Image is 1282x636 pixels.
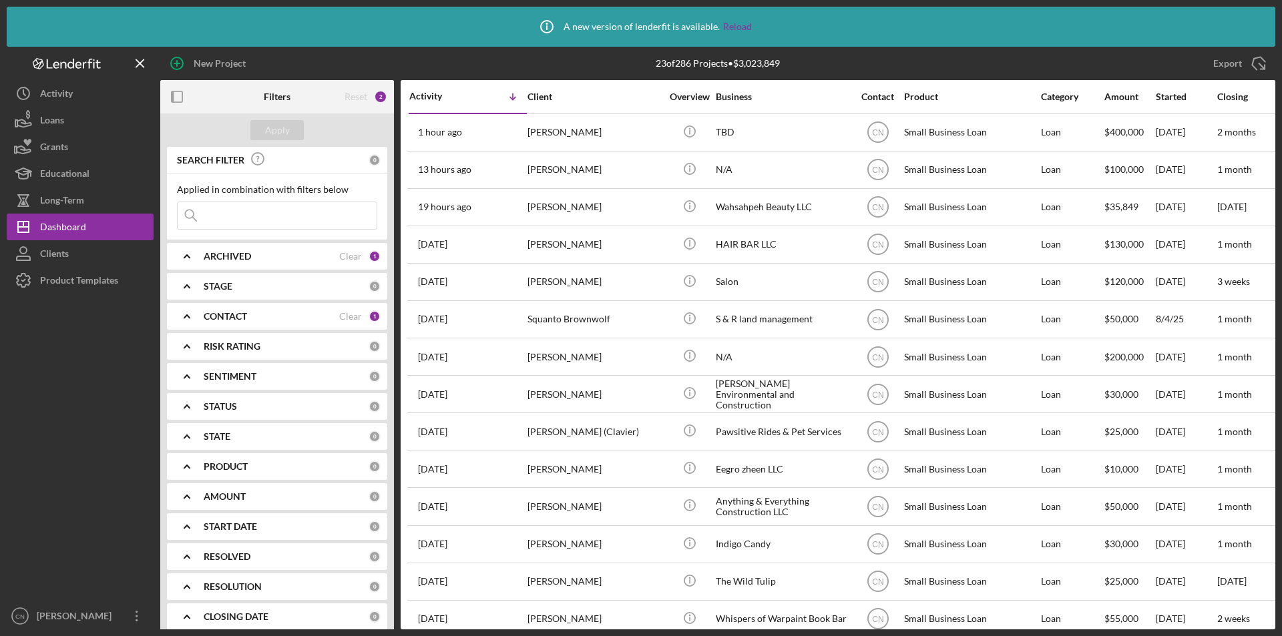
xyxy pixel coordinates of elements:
[527,451,661,487] div: [PERSON_NAME]
[1041,489,1103,524] div: Loan
[1156,489,1216,524] div: [DATE]
[872,540,883,549] text: CN
[1104,302,1154,337] div: $50,000
[250,120,304,140] button: Apply
[369,491,381,503] div: 0
[1156,91,1216,102] div: Started
[418,202,471,212] time: 2025-08-12 21:27
[1041,190,1103,225] div: Loan
[527,414,661,449] div: [PERSON_NAME] (Clavier)
[204,371,256,382] b: SENTIMENT
[664,91,714,102] div: Overview
[345,91,367,102] div: Reset
[904,489,1038,524] div: Small Business Loan
[1237,577,1269,609] iframe: Intercom live chat
[904,91,1038,102] div: Product
[527,190,661,225] div: [PERSON_NAME]
[904,152,1038,188] div: Small Business Loan
[1217,238,1252,250] time: 1 month
[1217,201,1247,212] time: [DATE]
[418,501,447,512] time: 2025-07-30 16:56
[369,370,381,382] div: 0
[1156,339,1216,374] div: [DATE]
[1041,376,1103,412] div: Loan
[418,426,447,437] time: 2025-07-30 22:45
[369,340,381,352] div: 0
[716,302,849,337] div: S & R land management
[527,376,661,412] div: [PERSON_NAME]
[853,91,903,102] div: Contact
[177,155,244,166] b: SEARCH FILTER
[1213,50,1242,77] div: Export
[872,390,883,399] text: CN
[339,251,362,262] div: Clear
[1156,227,1216,262] div: [DATE]
[204,611,268,622] b: CLOSING DATE
[1217,351,1252,362] time: 1 month
[1217,538,1252,549] time: 1 month
[7,133,154,160] button: Grants
[1104,264,1154,300] div: $120,000
[1217,575,1247,587] time: [DATE]
[1156,527,1216,562] div: [DATE]
[527,264,661,300] div: [PERSON_NAME]
[872,464,883,474] text: CN
[7,267,154,294] button: Product Templates
[1217,426,1252,437] time: 1 month
[1104,527,1154,562] div: $30,000
[40,107,64,137] div: Loans
[369,280,381,292] div: 0
[872,128,883,137] text: CN
[716,152,849,188] div: N/A
[418,276,447,287] time: 2025-08-04 19:17
[7,240,154,267] button: Clients
[716,91,849,102] div: Business
[374,90,387,103] div: 2
[1156,564,1216,599] div: [DATE]
[527,227,661,262] div: [PERSON_NAME]
[527,115,661,150] div: [PERSON_NAME]
[1104,190,1154,225] div: $35,849
[716,376,849,412] div: [PERSON_NAME] Environmental and Construction
[1041,152,1103,188] div: Loan
[204,401,237,412] b: STATUS
[33,603,120,633] div: [PERSON_NAME]
[7,214,154,240] button: Dashboard
[40,80,73,110] div: Activity
[716,451,849,487] div: Eegro zheen LLC
[904,527,1038,562] div: Small Business Loan
[527,527,661,562] div: [PERSON_NAME]
[716,564,849,599] div: The Wild Tulip
[527,564,661,599] div: [PERSON_NAME]
[1156,451,1216,487] div: [DATE]
[204,551,250,562] b: RESOLVED
[7,80,154,107] button: Activity
[904,414,1038,449] div: Small Business Loan
[1041,451,1103,487] div: Loan
[7,160,154,187] a: Educational
[1156,190,1216,225] div: [DATE]
[339,311,362,322] div: Clear
[716,339,849,374] div: N/A
[369,611,381,623] div: 0
[1104,339,1154,374] div: $200,000
[527,489,661,524] div: [PERSON_NAME]
[1104,91,1154,102] div: Amount
[1156,264,1216,300] div: [DATE]
[418,613,447,624] time: 2025-07-24 13:03
[40,267,118,297] div: Product Templates
[716,489,849,524] div: Anything & Everything Construction LLC
[1104,564,1154,599] div: $25,000
[1156,152,1216,188] div: [DATE]
[716,115,849,150] div: TBD
[40,160,89,190] div: Educational
[7,107,154,133] button: Loans
[369,154,381,166] div: 0
[904,451,1038,487] div: Small Business Loan
[265,120,290,140] div: Apply
[1041,302,1103,337] div: Loan
[872,503,883,512] text: CN
[872,240,883,250] text: CN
